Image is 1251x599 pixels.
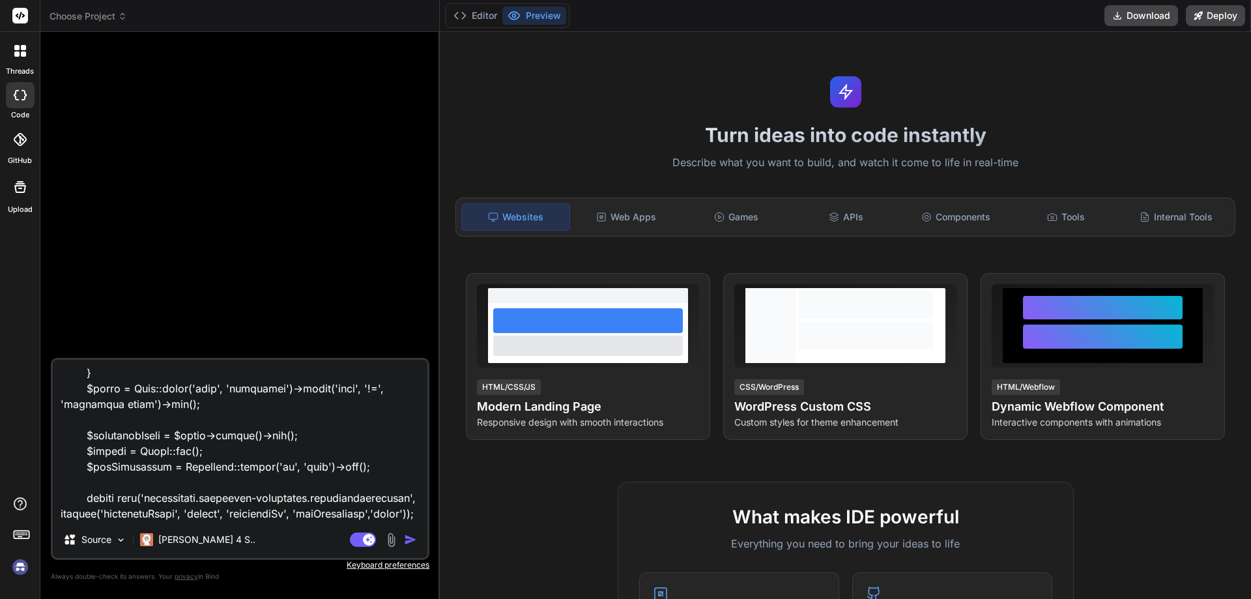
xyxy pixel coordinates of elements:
[6,66,34,77] label: threads
[639,503,1052,531] h2: What makes IDE powerful
[384,533,399,548] img: attachment
[639,536,1052,551] p: Everything you need to bring your ideas to life
[1122,203,1229,231] div: Internal Tools
[158,533,255,546] p: [PERSON_NAME] 4 S..
[11,110,29,121] label: code
[502,7,566,25] button: Preview
[51,570,429,583] p: Always double-check its answers. Your in Bind
[992,416,1214,429] p: Interactive components with animations
[992,398,1214,416] h4: Dynamic Webflow Component
[477,379,541,395] div: HTML/CSS/JS
[175,572,198,580] span: privacy
[1104,5,1178,26] button: Download
[734,398,956,416] h4: WordPress Custom CSS
[448,154,1243,171] p: Describe what you want to build, and watch it come to life in real-time
[477,398,699,416] h4: Modern Landing Page
[683,203,790,231] div: Games
[992,379,1060,395] div: HTML/Webflow
[1186,5,1245,26] button: Deploy
[477,416,699,429] p: Responsive design with smooth interactions
[50,10,127,23] span: Choose Project
[1013,203,1120,231] div: Tools
[81,533,111,546] p: Source
[115,534,126,546] img: Pick Models
[734,416,956,429] p: Custom styles for theme enhancement
[573,203,680,231] div: Web Apps
[792,203,900,231] div: APIs
[53,360,427,521] textarea: <?lor ipsumdolo Sit\Ametco; // adi Elitseddoe\Temporinc\Utla\EtdoLoremaGnaal; eni Adminimven\Quis...
[448,7,502,25] button: Editor
[734,379,804,395] div: CSS/WordPress
[404,533,417,546] img: icon
[8,155,32,166] label: GitHub
[51,560,429,570] p: Keyboard preferences
[902,203,1010,231] div: Components
[461,203,570,231] div: Websites
[8,204,33,215] label: Upload
[448,123,1243,147] h1: Turn ideas into code instantly
[9,556,31,578] img: signin
[140,533,153,546] img: Claude 4 Sonnet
